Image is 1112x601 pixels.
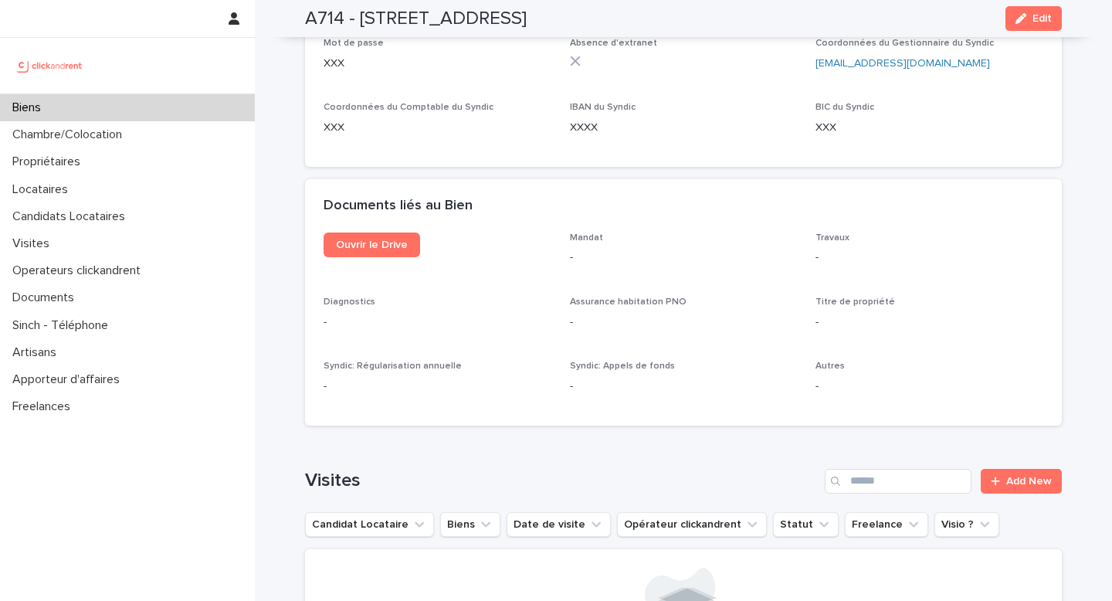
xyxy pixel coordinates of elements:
span: Titre de propriété [815,297,895,307]
p: - [570,314,798,331]
h2: A714 - [STREET_ADDRESS] [305,8,527,30]
a: Ouvrir le Drive [324,233,420,257]
span: Add New [1006,476,1052,487]
p: Documents [6,290,86,305]
span: Diagnostics [324,297,375,307]
span: Mot de passe [324,39,384,48]
span: Edit [1032,13,1052,24]
button: Visio ? [934,512,999,537]
span: Travaux [815,233,849,243]
p: Visites [6,236,62,251]
p: - [815,250,1043,266]
a: [EMAIL_ADDRESS][DOMAIN_NAME] [815,58,990,69]
p: Freelances [6,399,83,414]
input: Search [825,469,971,494]
p: Apporteur d'affaires [6,372,132,387]
button: Edit [1005,6,1062,31]
a: Add New [981,469,1062,494]
button: Biens [440,512,500,537]
p: Candidats Locataires [6,209,137,224]
p: Artisans [6,345,69,360]
h2: Documents liés au Bien [324,198,473,215]
p: Operateurs clickandrent [6,263,153,278]
span: Syndic: Appels de fonds [570,362,675,371]
span: BIC du Syndic [815,103,874,112]
p: Biens [6,100,53,115]
button: Statut [773,512,839,537]
p: XXX [324,56,551,72]
p: - [815,314,1043,331]
p: - [324,379,551,395]
button: Date de visite [507,512,611,537]
span: Mandat [570,233,603,243]
img: UCB0brd3T0yccxBKYDjQ [12,50,87,81]
span: Syndic: Régularisation annuelle [324,362,462,371]
h1: Visites [305,470,819,492]
p: XXX [324,120,551,136]
span: Coordonnées du Comptable du Syndic [324,103,493,112]
span: Ouvrir le Drive [336,239,408,250]
span: IBAN du Syndic [570,103,636,112]
p: - [570,379,798,395]
p: Chambre/Colocation [6,127,134,142]
span: Absence d'extranet [570,39,657,48]
p: - [815,379,1043,395]
span: Assurance habitation PNO [570,297,687,307]
span: Autres [815,362,845,371]
button: Opérateur clickandrent [617,512,767,537]
button: Candidat Locataire [305,512,434,537]
p: Sinch - Téléphone [6,318,120,333]
p: XXXX [570,120,798,136]
p: Locataires [6,182,80,197]
button: Freelance [845,512,928,537]
span: Coordonnées du Gestionnaire du Syndic [815,39,994,48]
p: XXX [815,120,1043,136]
p: - [570,250,798,266]
p: Propriétaires [6,154,93,169]
p: - [324,314,551,331]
